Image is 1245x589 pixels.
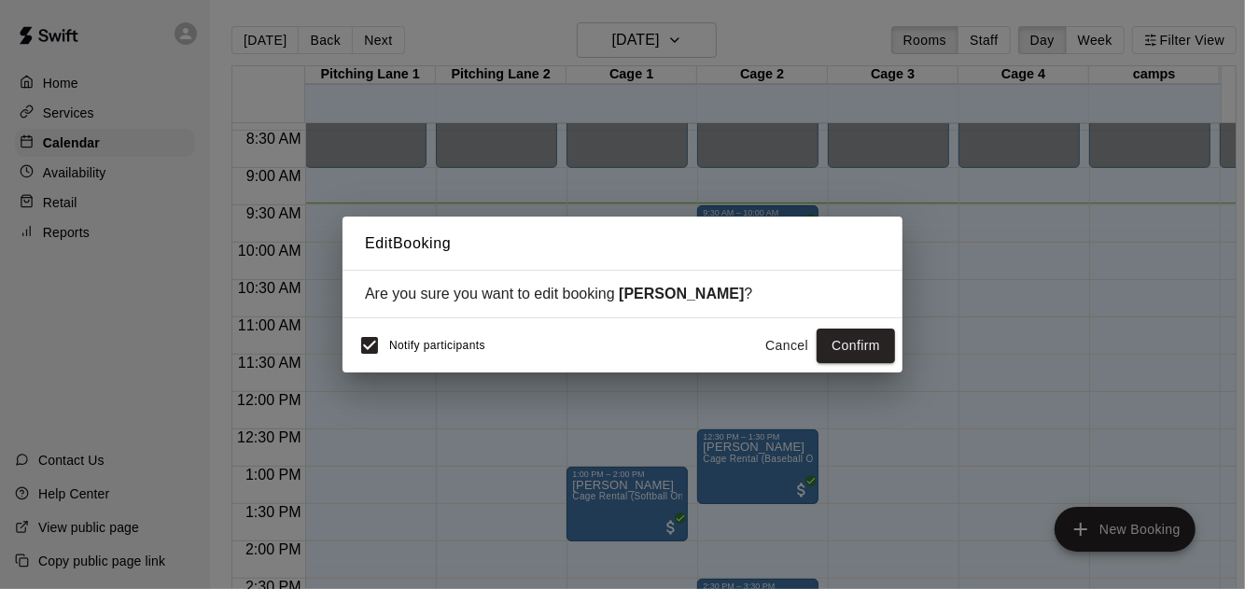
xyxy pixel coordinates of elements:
[343,217,902,271] h2: Edit Booking
[389,340,485,353] span: Notify participants
[757,329,817,363] button: Cancel
[365,286,880,302] div: Are you sure you want to edit booking ?
[817,329,895,363] button: Confirm
[619,286,744,302] strong: [PERSON_NAME]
